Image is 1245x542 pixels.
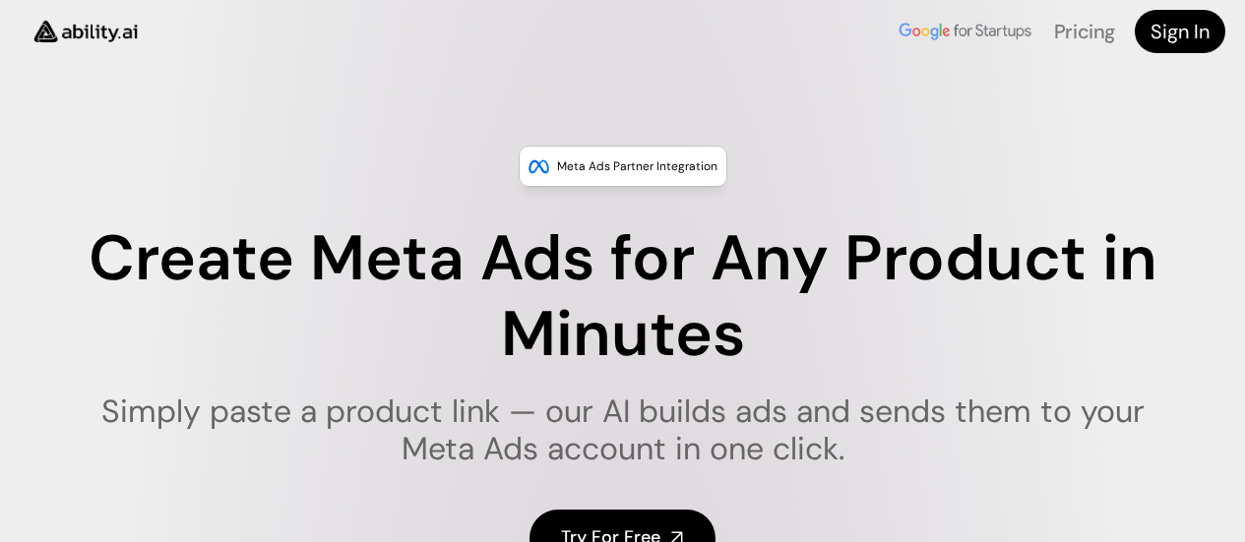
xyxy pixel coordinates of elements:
a: Pricing [1054,19,1115,44]
h4: Sign In [1151,18,1210,45]
h1: Simply paste a product link — our AI builds ads and sends them to your Meta Ads account in one cl... [62,392,1183,468]
h1: Create Meta Ads for Any Product in Minutes [62,221,1183,373]
a: Sign In [1135,10,1225,53]
p: Meta Ads Partner Integration [557,156,717,176]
